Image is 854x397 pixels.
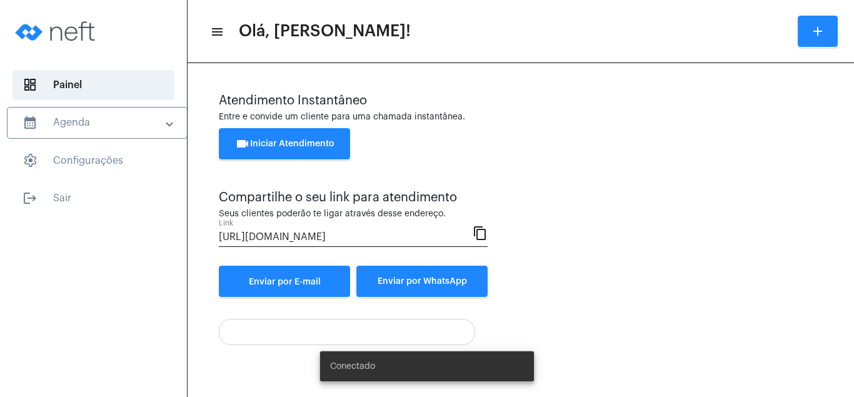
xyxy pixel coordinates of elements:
span: Sair [13,183,174,213]
img: logo-neft-novo-2.png [10,6,104,56]
mat-icon: videocam [235,136,250,151]
mat-icon: content_copy [473,225,488,240]
mat-icon: add [810,24,825,39]
span: Conectado [330,360,375,373]
span: sidenav icon [23,153,38,168]
button: Iniciar Atendimento [219,128,350,159]
span: Painel [13,70,174,100]
span: Configurações [13,146,174,176]
mat-panel-title: Agenda [23,115,167,130]
div: Atendimento Instantâneo [219,94,823,108]
mat-icon: sidenav icon [210,24,223,39]
span: Enviar por E-mail [249,278,321,286]
span: Olá, [PERSON_NAME]! [239,21,411,41]
mat-icon: sidenav icon [23,115,38,130]
div: Seus clientes poderão te ligar através desse endereço. [219,209,488,219]
span: sidenav icon [23,78,38,93]
a: Enviar por E-mail [219,266,350,297]
button: Enviar por WhatsApp [356,266,488,297]
mat-expansion-panel-header: sidenav iconAgenda [8,108,187,138]
span: Iniciar Atendimento [235,139,334,148]
mat-icon: sidenav icon [23,191,38,206]
span: Enviar por WhatsApp [378,277,467,286]
div: Entre e convide um cliente para uma chamada instantânea. [219,113,823,122]
div: Compartilhe o seu link para atendimento [219,191,488,204]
